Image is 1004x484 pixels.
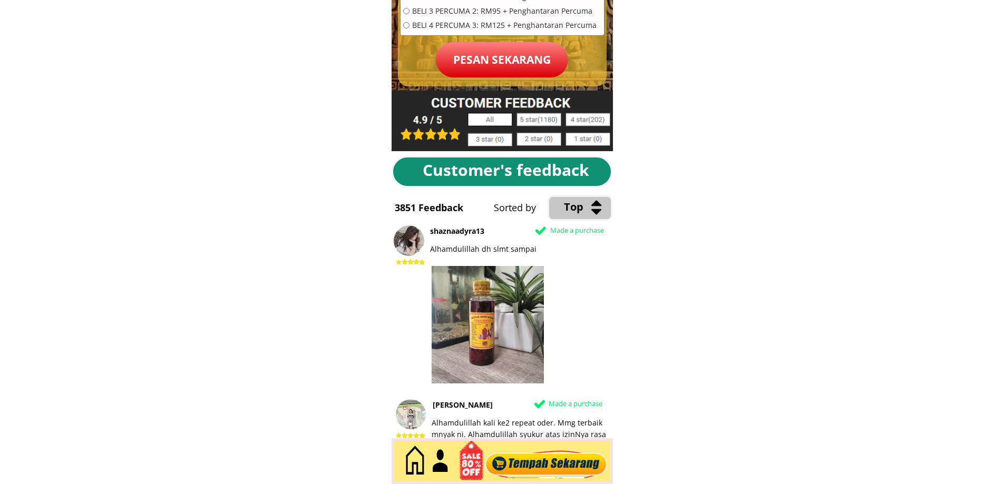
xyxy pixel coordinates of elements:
[433,399,680,411] div: [PERSON_NAME]
[436,42,568,77] p: Pesan sekarang
[550,225,662,236] div: Made a purchase
[412,7,597,15] span: BELI 3 PERCUMA 2: RM95 + Penghantaran Percuma
[412,22,597,29] span: BELI 4 PERCUMA 3: RM125 + Penghantaran Percuma
[430,225,677,237] div: shaznaadyra13
[432,417,615,452] div: Alhamdulillah kali ke2 repeat oder. Mmg terbaik mnyak ni. Alhamdulillah syukur atas izinNya rasa ...
[423,157,598,183] div: Customer's feedback
[395,200,478,215] div: 3851 Feedback
[430,243,611,255] div: Alhamdulillah dh slmt sampai
[564,199,659,215] div: Top
[549,398,661,409] div: Made a purchase
[494,200,741,215] div: Sorted by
